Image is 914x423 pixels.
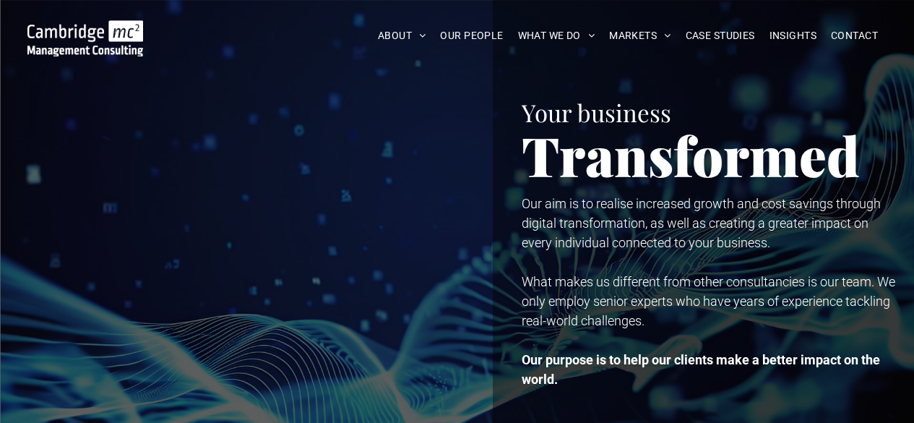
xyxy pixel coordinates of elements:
a: INSIGHTS [762,25,824,47]
a: WHAT WE DO [511,25,603,47]
a: OUR PEOPLE [433,25,510,47]
a: MARKETS [602,25,678,47]
span: Our aim is to realise increased growth and cost savings through digital transformation, as well a... [522,196,881,250]
img: Go to Homepage [27,20,144,56]
a: CASE STUDIES [678,25,762,47]
a: CONTACT [824,25,885,47]
span: What makes us different from other consultancies is our team. We only employ senior experts who h... [522,274,895,328]
a: Your Business Transformed | Cambridge Management Consulting [27,22,144,38]
strong: Our purpose is to help our clients make a better impact on the world. [522,352,880,387]
a: ABOUT [371,25,434,47]
span: Your business [522,96,671,128]
span: Transformed [522,119,860,191]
